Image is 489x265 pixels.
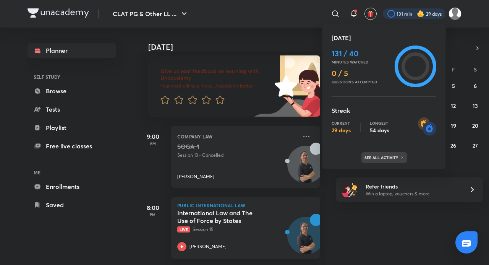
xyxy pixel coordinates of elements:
h5: Streak [332,106,436,115]
p: 54 days [370,127,389,134]
p: Minutes watched [332,60,392,64]
h5: [DATE] [332,33,436,42]
p: 29 days [332,127,351,134]
h4: 131 / 40 [332,49,392,58]
p: Current [332,121,351,125]
h4: 0 / 5 [332,69,392,78]
p: See all activity [364,155,400,160]
p: Longest [370,121,389,125]
img: streak [418,117,436,136]
p: Questions attempted [332,80,392,84]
